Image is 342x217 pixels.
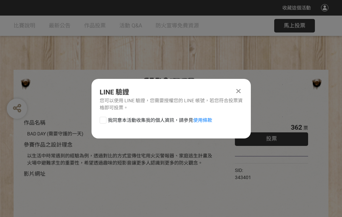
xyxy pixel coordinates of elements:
a: 最新公告 [49,16,71,36]
span: 馬上投票 [284,22,305,29]
span: 防火宣導免費資源 [156,22,199,29]
a: 活動 Q&A [119,16,142,36]
span: 影片網址 [24,171,45,177]
span: 作品投票 [84,22,106,29]
div: 您可以使用 LINE 驗證，您需要授權您的 LINE 帳號，若您符合投票資格即可投票。 [100,97,243,111]
span: 362 [291,123,302,131]
span: 收藏這個活動 [282,5,311,10]
a: 作品投票 [84,16,106,36]
a: 比賽說明 [14,16,35,36]
span: 參賽作品之設計理念 [24,142,73,148]
span: 活動 Q&A [119,22,142,29]
span: 作品名稱 [24,120,45,126]
span: 最新公告 [49,22,71,29]
span: SID: 343401 [235,168,251,180]
a: 使用條款 [193,117,212,123]
iframe: Facebook Share [253,167,287,174]
div: 以生活中時常遇到的經驗為例，透過對比的方式宣傳住宅用火災警報器、家庭逃生計畫及火場中避難求生的重要性，希望透過趣味的短影音讓更多人認識到更多的防火觀念。 [27,152,215,167]
a: 防火宣導免費資源 [156,16,199,36]
span: 比賽說明 [14,22,35,29]
span: 票 [303,125,308,131]
span: 投票 [266,135,277,142]
span: 我同意本活動收集我的個人資訊，請參見 [108,117,212,124]
div: LINE 驗證 [100,87,243,97]
div: BAD DAY (需要守護的一天) [27,130,215,137]
button: 馬上投票 [274,19,315,32]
